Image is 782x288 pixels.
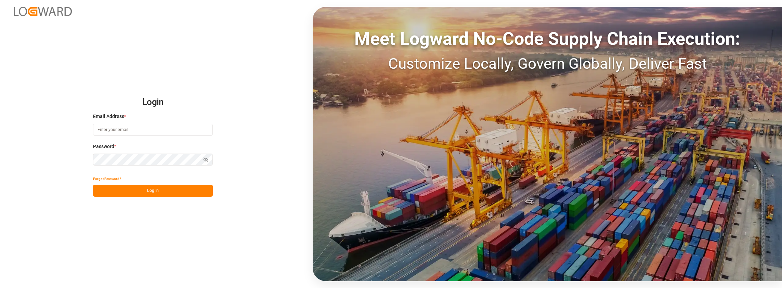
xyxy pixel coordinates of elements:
[93,173,121,185] button: Forgot Password?
[14,7,72,16] img: Logward_new_orange.png
[93,124,213,136] input: Enter your email
[313,52,782,75] div: Customize Locally, Govern Globally, Deliver Fast
[93,91,213,113] h2: Login
[93,185,213,197] button: Log In
[93,143,114,150] span: Password
[93,113,124,120] span: Email Address
[313,26,782,52] div: Meet Logward No-Code Supply Chain Execution:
